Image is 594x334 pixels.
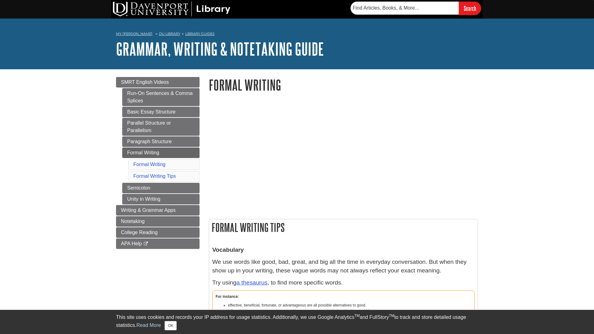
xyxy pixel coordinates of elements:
[159,32,180,36] a: DU Library
[122,88,200,106] a: Run-On Sentences & Comma Splices
[116,238,200,249] a: APA Help
[121,79,169,85] span: SMRT English Videos
[212,278,475,287] p: Try using , to find more specific words.
[116,77,200,249] div: Guide Page Menu
[354,314,359,318] sup: TM
[133,173,176,179] a: Formal Writing Tips
[185,32,215,36] a: Library Guides
[351,2,459,15] input: Find Articles, Books, & More...
[122,194,200,204] a: Unity in Writing
[121,208,176,213] span: Writing & Grammar Apps
[116,39,324,58] a: Grammar, Writing & Notetaking Guide
[116,314,478,330] div: This site uses cookies and records your IP address for usage statistics. Additionally, we use Goo...
[236,279,267,286] a: a thesaurus
[459,2,481,15] input: Search
[209,219,478,236] h2: Formal Writing Tips
[121,219,145,224] span: Notetaking
[228,308,471,314] li: influential, immense, or even large provide more concrete substitutions for the word big.
[122,136,200,147] a: Paragraph Structure
[212,258,475,276] p: We use words like good, bad, great, and big all the time in everyday conversation. But when they ...
[116,227,200,238] a: College Reading
[116,31,153,36] a: My [PERSON_NAME]
[113,2,230,16] img: DU Library
[122,118,200,136] a: Parallel Structure or Parallelism
[212,246,244,253] strong: Vocabulary
[351,2,481,15] form: Searches DU Library's articles, books, and more
[116,77,200,88] a: SMRT English Videos
[116,216,200,227] a: Notetaking
[116,30,478,40] nav: breadcrumb
[122,183,200,193] a: Semicolon
[165,321,177,330] button: Close
[389,314,394,318] sup: TM
[136,323,161,328] a: Read More
[122,148,200,158] a: Formal Writing
[209,77,478,93] h1: Formal Writing
[121,230,157,235] span: College Reading
[122,107,200,117] a: Basic Essay Structure
[133,162,166,167] a: Formal Writing
[143,242,148,246] i: This link opens in a new window
[228,302,471,308] li: effective, beneficial, fortunate, or advantageous are all possible alternatives to good.
[116,205,200,216] a: Writing & Grammar Apps
[121,241,142,246] span: APA Help
[216,294,239,299] strong: For instance:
